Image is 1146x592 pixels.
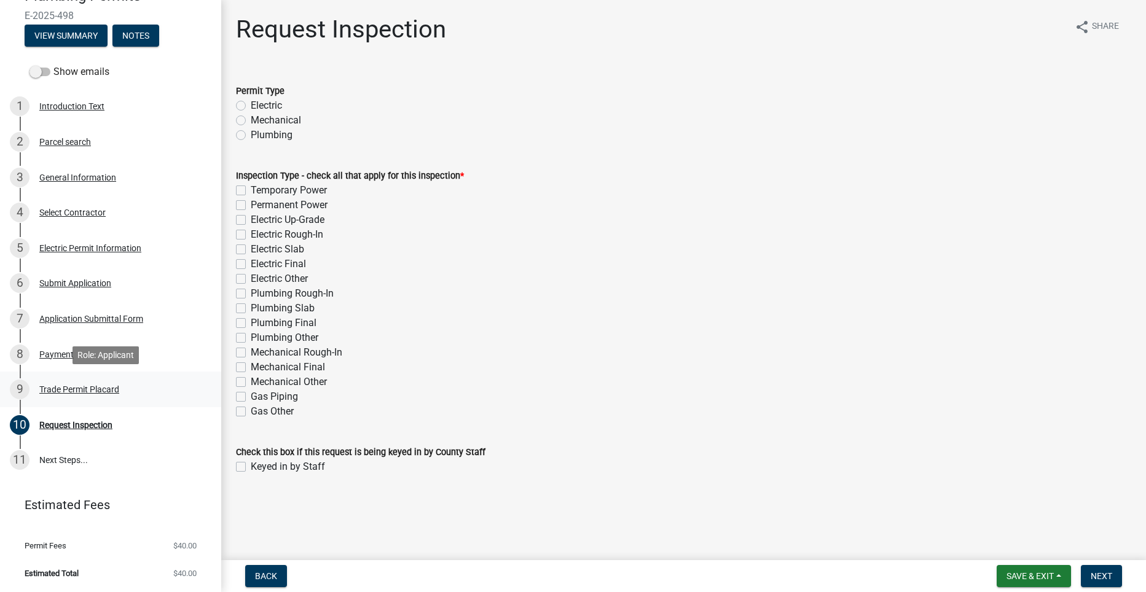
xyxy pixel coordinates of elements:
wm-modal-confirm: Notes [112,31,159,41]
span: $40.00 [173,542,197,550]
label: Plumbing Slab [251,301,315,316]
button: Notes [112,25,159,47]
label: Electric Rough-In [251,227,323,242]
div: 6 [10,273,29,293]
label: Permit Type [236,87,285,96]
button: Next [1081,565,1122,587]
label: Inspection Type - check all that apply for this inspection [236,172,464,181]
div: General Information [39,173,116,182]
button: Back [245,565,287,587]
label: Electric [251,98,282,113]
div: Trade Permit Placard [39,385,119,394]
i: share [1075,20,1089,34]
span: E-2025-498 [25,10,197,21]
div: 3 [10,168,29,187]
div: Application Submittal Form [39,314,143,323]
span: Permit Fees [25,542,66,550]
label: Show emails [29,64,109,79]
div: 10 [10,415,29,435]
div: Select Contractor [39,208,106,217]
label: Mechanical [251,113,301,128]
span: Back [255,571,277,581]
div: Request Inspection [39,421,112,429]
span: Next [1091,571,1112,581]
div: 1 [10,96,29,116]
span: Share [1092,20,1119,34]
label: Keyed in by Staff [251,459,325,474]
label: Permanent Power [251,198,328,212]
label: Mechanical Rough-In [251,345,342,360]
label: Electric Other [251,271,308,286]
div: 8 [10,345,29,364]
a: Estimated Fees [10,493,202,517]
span: Estimated Total [25,569,79,577]
button: View Summary [25,25,108,47]
label: Mechanical Other [251,375,327,389]
label: Gas Piping [251,389,298,404]
div: Role: Applicant [73,346,139,364]
div: 9 [10,380,29,399]
label: Electric Up-Grade [251,212,324,227]
span: $40.00 [173,569,197,577]
div: 11 [10,450,29,470]
h1: Request Inspection [236,15,446,44]
div: Parcel search [39,138,91,146]
label: Plumbing [251,128,292,142]
label: Mechanical Final [251,360,325,375]
label: Gas Other [251,404,294,419]
label: Temporary Power [251,183,327,198]
div: Payment [39,350,74,359]
label: Plumbing Final [251,316,316,330]
div: 7 [10,309,29,329]
div: Submit Application [39,279,111,287]
span: Save & Exit [1007,571,1054,581]
button: shareShare [1065,15,1129,39]
label: Electric Slab [251,242,304,257]
div: Introduction Text [39,102,104,111]
wm-modal-confirm: Summary [25,31,108,41]
label: Plumbing Other [251,330,318,345]
div: Electric Permit Information [39,244,141,252]
label: Check this box if this request is being keyed in by County Staff [236,448,485,457]
label: Plumbing Rough-In [251,286,334,301]
div: 2 [10,132,29,152]
div: 5 [10,238,29,258]
div: 4 [10,203,29,222]
button: Save & Exit [997,565,1071,587]
label: Electric Final [251,257,306,271]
